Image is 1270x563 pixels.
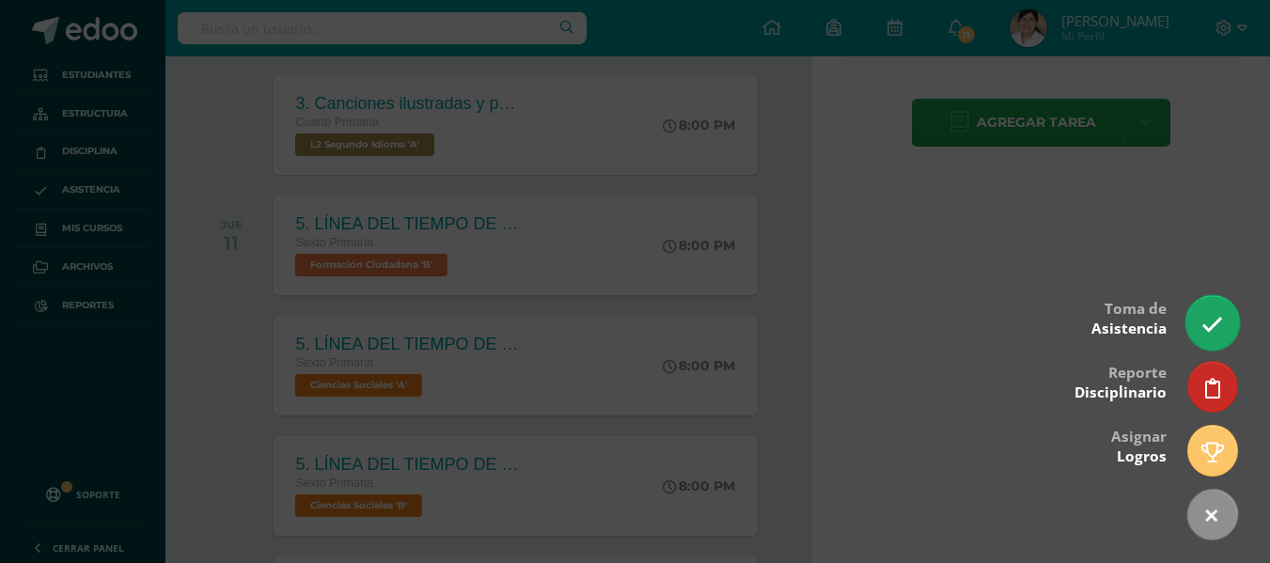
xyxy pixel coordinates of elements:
div: Reporte [1074,351,1167,412]
span: Logros [1117,446,1167,466]
span: Disciplinario [1074,383,1167,402]
span: Asistencia [1091,319,1167,338]
div: Toma de [1091,287,1167,348]
div: Asignar [1111,414,1167,476]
